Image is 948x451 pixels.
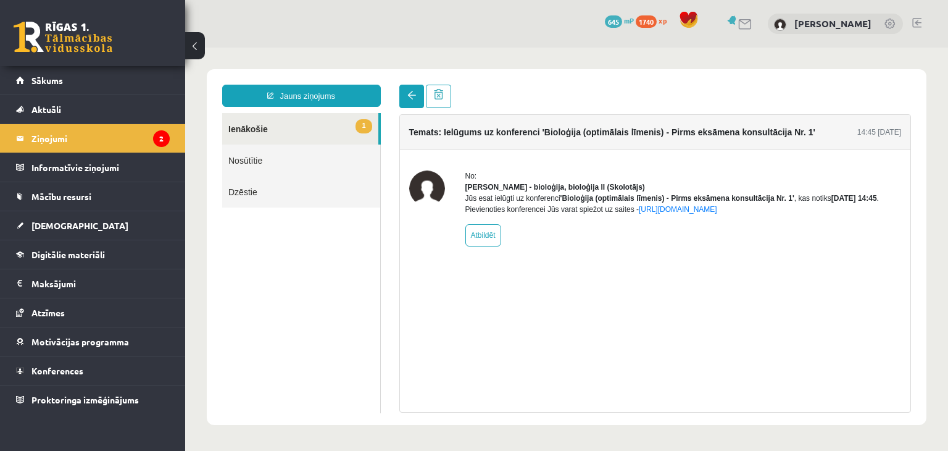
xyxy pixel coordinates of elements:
[224,123,260,159] img: Elza Saulīte - bioloģija, bioloģija II
[16,298,170,327] a: Atzīmes
[636,15,673,25] a: 1740 xp
[37,97,195,129] a: Nosūtītie
[153,130,170,147] i: 2
[794,17,871,30] a: [PERSON_NAME]
[16,66,170,95] a: Sākums
[37,129,195,160] a: Dzēstie
[280,177,316,199] a: Atbildēt
[774,19,786,31] img: Amanda Neifelde
[31,124,170,153] legend: Ziņojumi
[31,269,170,298] legend: Maksājumi
[605,15,634,25] a: 645 mP
[280,145,717,167] div: Jūs esat ielūgti uz konferenci , kas notiks . Pievienoties konferencei Jūs varat spiežot uz saites -
[16,95,170,124] a: Aktuāli
[31,75,63,86] span: Sākums
[31,394,139,405] span: Proktoringa izmēģinājums
[16,211,170,240] a: [DEMOGRAPHIC_DATA]
[31,104,61,115] span: Aktuāli
[170,72,186,86] span: 1
[16,240,170,269] a: Digitālie materiāli
[16,386,170,414] a: Proktoringa izmēģinājums
[37,65,193,97] a: 1Ienākošie
[31,153,170,182] legend: Informatīvie ziņojumi
[16,124,170,153] a: Ziņojumi2
[31,220,128,231] span: [DEMOGRAPHIC_DATA]
[16,327,170,356] a: Motivācijas programma
[624,15,634,25] span: mP
[14,22,112,53] a: Rīgas 1. Tālmācības vidusskola
[636,15,657,28] span: 1740
[672,79,716,90] div: 14:45 [DATE]
[280,135,460,144] strong: [PERSON_NAME] - bioloģija, bioloģija II (Skolotājs)
[16,356,170,385] a: Konferences
[31,249,105,260] span: Digitālie materiāli
[605,15,622,28] span: 645
[16,153,170,182] a: Informatīvie ziņojumi
[16,182,170,211] a: Mācību resursi
[454,158,532,166] a: [URL][DOMAIN_NAME]
[16,269,170,298] a: Maksājumi
[646,146,692,155] b: [DATE] 14:45
[37,37,196,59] a: Jauns ziņojums
[224,80,630,90] h4: Temats: Ielūgums uz konferenci 'Bioloģija (optimālais līmenis) - Pirms eksāmena konsultācija Nr. 1'
[375,146,609,155] b: 'Bioloģija (optimālais līmenis) - Pirms eksāmena konsultācija Nr. 1'
[31,336,129,347] span: Motivācijas programma
[31,307,65,318] span: Atzīmes
[31,191,91,202] span: Mācību resursi
[280,123,717,134] div: No:
[31,365,83,376] span: Konferences
[659,15,667,25] span: xp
